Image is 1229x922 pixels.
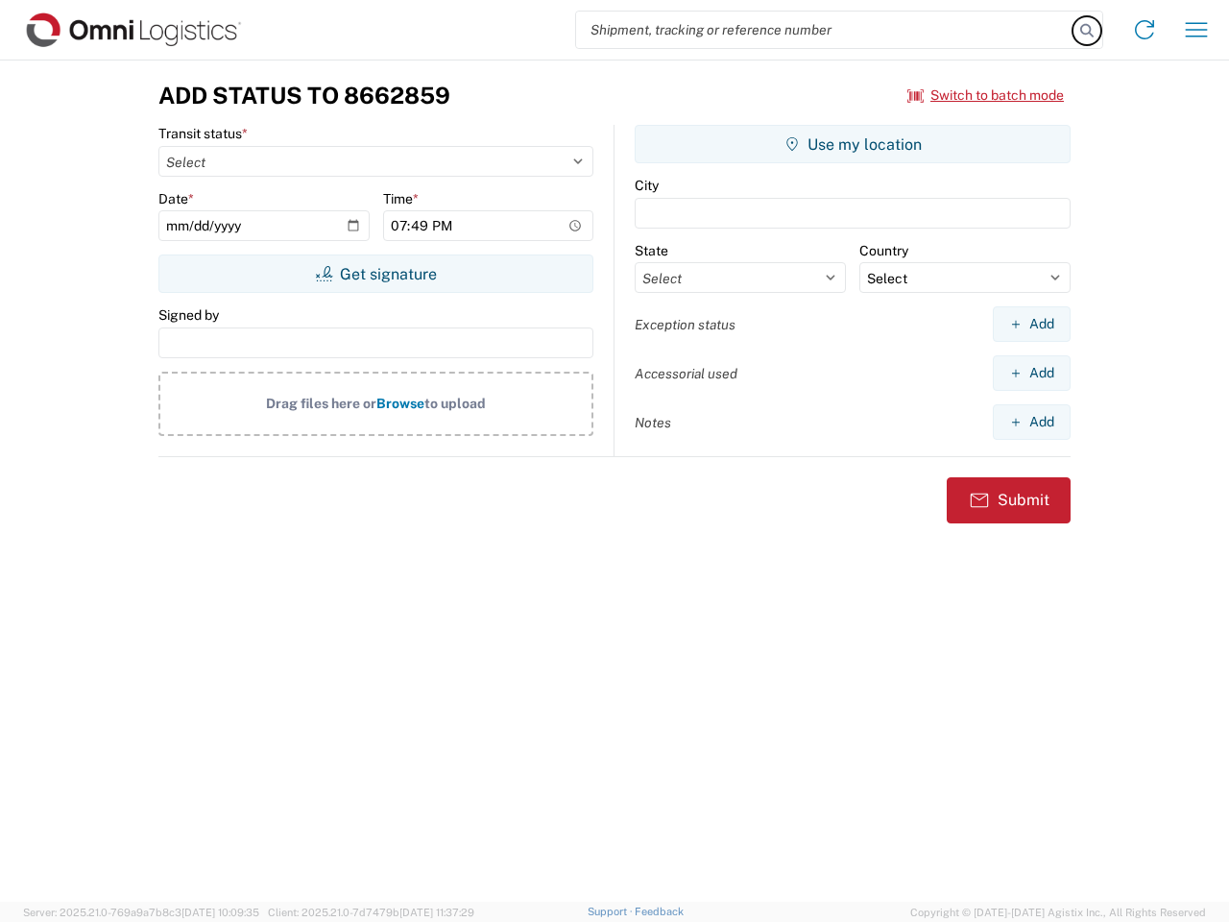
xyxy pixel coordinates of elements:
[859,242,908,259] label: Country
[993,306,1071,342] button: Add
[424,396,486,411] span: to upload
[635,316,735,333] label: Exception status
[635,177,659,194] label: City
[588,906,636,917] a: Support
[947,477,1071,523] button: Submit
[635,242,668,259] label: State
[635,365,737,382] label: Accessorial used
[268,907,474,918] span: Client: 2025.21.0-7d7479b
[23,907,259,918] span: Server: 2025.21.0-769a9a7b8c3
[376,396,424,411] span: Browse
[635,414,671,431] label: Notes
[635,125,1071,163] button: Use my location
[158,82,450,109] h3: Add Status to 8662859
[993,355,1071,391] button: Add
[576,12,1073,48] input: Shipment, tracking or reference number
[181,907,259,918] span: [DATE] 10:09:35
[383,190,419,207] label: Time
[158,190,194,207] label: Date
[993,404,1071,440] button: Add
[158,255,593,293] button: Get signature
[158,306,219,324] label: Signed by
[907,80,1064,111] button: Switch to batch mode
[399,907,474,918] span: [DATE] 11:37:29
[158,125,248,142] label: Transit status
[635,906,684,917] a: Feedback
[266,396,376,411] span: Drag files here or
[910,904,1206,921] span: Copyright © [DATE]-[DATE] Agistix Inc., All Rights Reserved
